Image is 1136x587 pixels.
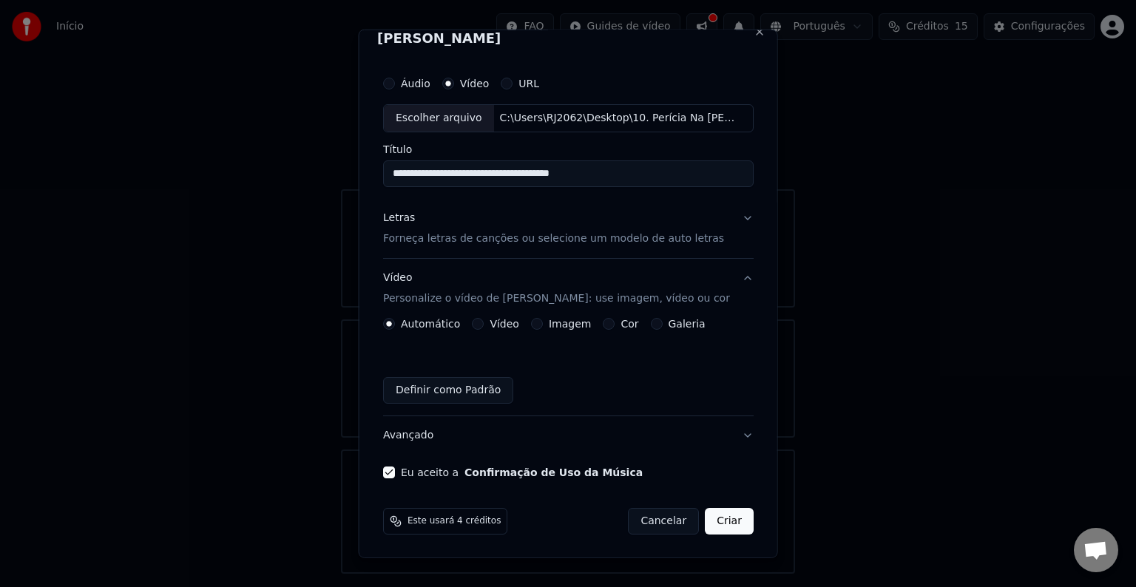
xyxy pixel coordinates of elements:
[383,211,415,225] div: Letras
[383,377,513,404] button: Definir como Padrão
[401,319,460,329] label: Automático
[383,318,754,415] div: VídeoPersonalize o vídeo de [PERSON_NAME]: use imagem, vídeo ou cor
[384,105,494,132] div: Escolher arquivo
[621,319,638,329] label: Cor
[464,467,643,478] button: Eu aceito a
[459,78,489,89] label: Vídeo
[377,32,760,45] h2: [PERSON_NAME]
[401,78,430,89] label: Áudio
[383,259,754,318] button: VídeoPersonalize o vídeo de [PERSON_NAME]: use imagem, vídeo ou cor
[383,199,754,258] button: LetrasForneça letras de canções ou selecione um modelo de auto letras
[401,467,643,478] label: Eu aceito a
[548,319,590,329] label: Imagem
[383,416,754,455] button: Avançado
[383,271,730,306] div: Vídeo
[518,78,539,89] label: URL
[705,508,754,535] button: Criar
[668,319,705,329] label: Galeria
[383,144,754,155] label: Título
[383,231,724,246] p: Forneça letras de canções ou selecione um modelo de auto letras
[408,515,501,527] span: Este usará 4 créditos
[493,111,745,126] div: C:\Users\RJ2062\Desktop\10. Perícia Na [PERSON_NAME] - .mp4
[490,319,519,329] label: Vídeo
[383,291,730,306] p: Personalize o vídeo de [PERSON_NAME]: use imagem, vídeo ou cor
[628,508,699,535] button: Cancelar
